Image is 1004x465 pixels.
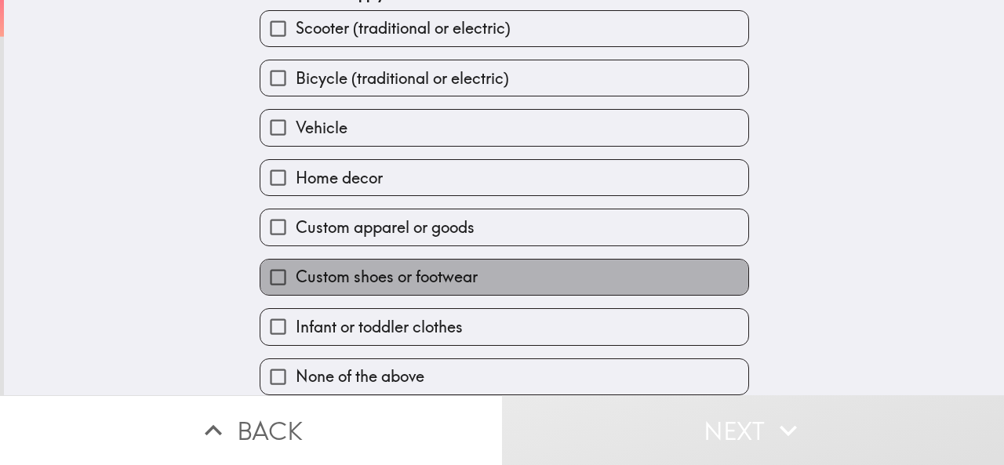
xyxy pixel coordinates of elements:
button: Next [502,395,1004,465]
button: Home decor [260,160,748,195]
span: Custom shoes or footwear [296,266,478,288]
span: Custom apparel or goods [296,216,475,238]
span: Bicycle (traditional or electric) [296,67,509,89]
span: Vehicle [296,117,347,139]
button: Infant or toddler clothes [260,309,748,344]
span: Scooter (traditional or electric) [296,17,511,39]
button: Vehicle [260,110,748,145]
button: Custom shoes or footwear [260,260,748,295]
span: None of the above [296,365,424,387]
span: Infant or toddler clothes [296,316,463,338]
button: Scooter (traditional or electric) [260,11,748,46]
button: Custom apparel or goods [260,209,748,245]
button: None of the above [260,359,748,394]
span: Home decor [296,167,383,189]
button: Bicycle (traditional or electric) [260,60,748,96]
